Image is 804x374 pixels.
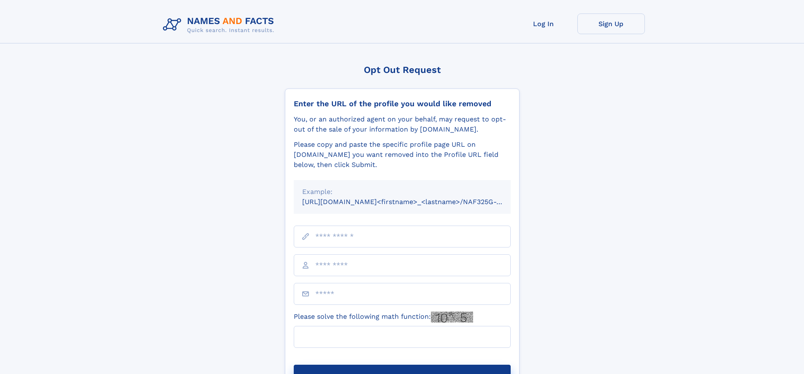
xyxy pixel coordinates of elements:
[160,13,281,36] img: Logo Names and Facts
[294,114,511,135] div: You, or an authorized agent on your behalf, may request to opt-out of the sale of your informatio...
[294,140,511,170] div: Please copy and paste the specific profile page URL on [DOMAIN_NAME] you want removed into the Pr...
[302,187,502,197] div: Example:
[294,99,511,108] div: Enter the URL of the profile you would like removed
[294,312,473,323] label: Please solve the following math function:
[577,13,645,34] a: Sign Up
[510,13,577,34] a: Log In
[285,65,520,75] div: Opt Out Request
[302,198,527,206] small: [URL][DOMAIN_NAME]<firstname>_<lastname>/NAF325G-xxxxxxxx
